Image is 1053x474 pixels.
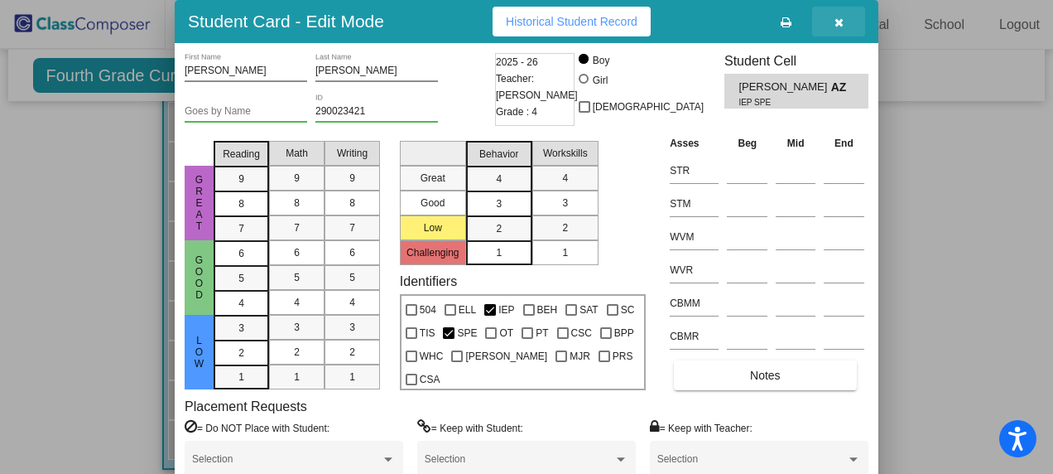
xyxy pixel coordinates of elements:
[493,7,651,36] button: Historical Student Record
[349,295,355,310] span: 4
[238,172,244,186] span: 9
[562,196,568,210] span: 3
[498,300,514,320] span: IEP
[238,221,244,236] span: 7
[496,245,502,260] span: 1
[562,220,568,235] span: 2
[506,15,637,28] span: Historical Student Record
[723,134,772,152] th: Beg
[349,196,355,210] span: 8
[294,295,300,310] span: 4
[238,346,244,360] span: 2
[724,53,868,69] h3: Student Cell
[670,158,719,183] input: assessment
[420,323,435,343] span: TIS
[349,270,355,285] span: 5
[670,324,719,349] input: assessment
[570,346,590,366] span: MJR
[831,79,854,96] span: AZ
[294,220,300,235] span: 7
[592,53,610,68] div: Boy
[499,323,513,343] span: OT
[349,370,355,385] span: 1
[772,134,820,152] th: Mid
[185,419,329,436] label: = Do NOT Place with Student:
[238,370,244,385] span: 1
[294,245,300,260] span: 6
[223,147,260,162] span: Reading
[417,419,523,436] label: = Keep with Student:
[315,106,438,118] input: Enter ID
[238,246,244,261] span: 6
[593,97,704,117] span: [DEMOGRAPHIC_DATA]
[670,225,719,249] input: assessment
[294,270,300,285] span: 5
[592,73,608,88] div: Girl
[238,296,244,311] span: 4
[400,273,457,289] label: Identifiers
[750,369,781,382] span: Notes
[579,300,598,320] span: SAT
[537,300,558,320] span: BEH
[562,171,568,186] span: 4
[294,370,300,385] span: 1
[185,399,307,414] label: Placement Requests
[238,271,244,286] span: 5
[650,419,752,436] label: = Keep with Teacher:
[349,245,355,260] span: 6
[738,79,830,96] span: [PERSON_NAME]
[420,346,444,366] span: WHC
[457,323,477,343] span: SPE
[666,134,723,152] th: Asses
[192,174,207,232] span: Great
[238,321,244,336] span: 3
[465,346,547,366] span: [PERSON_NAME]
[820,134,868,152] th: End
[349,171,355,186] span: 9
[674,360,856,390] button: Notes
[459,300,476,320] span: ELL
[286,146,308,161] span: Math
[185,106,307,118] input: goes by name
[294,196,300,210] span: 8
[192,254,207,301] span: Good
[496,172,502,186] span: 4
[670,191,719,216] input: assessment
[496,196,502,211] span: 3
[188,11,384,31] h3: Student Card - Edit Mode
[479,147,518,162] span: Behavior
[294,345,300,360] span: 2
[614,323,634,343] span: BPP
[738,96,819,109] span: IEP SPE
[337,146,368,161] span: Writing
[536,323,548,343] span: PT
[349,320,355,335] span: 3
[571,323,592,343] span: CSC
[420,370,440,389] span: CSA
[543,146,588,161] span: Workskills
[349,220,355,235] span: 7
[238,196,244,211] span: 8
[294,171,300,186] span: 9
[613,346,633,366] span: PRS
[496,104,537,120] span: Grade : 4
[496,54,538,70] span: 2025 - 26
[496,70,578,104] span: Teacher: [PERSON_NAME]
[294,320,300,335] span: 3
[562,245,568,260] span: 1
[496,221,502,236] span: 2
[349,345,355,360] span: 2
[670,291,719,316] input: assessment
[420,300,436,320] span: 504
[621,300,635,320] span: SC
[192,335,207,370] span: Low
[670,258,719,283] input: assessment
